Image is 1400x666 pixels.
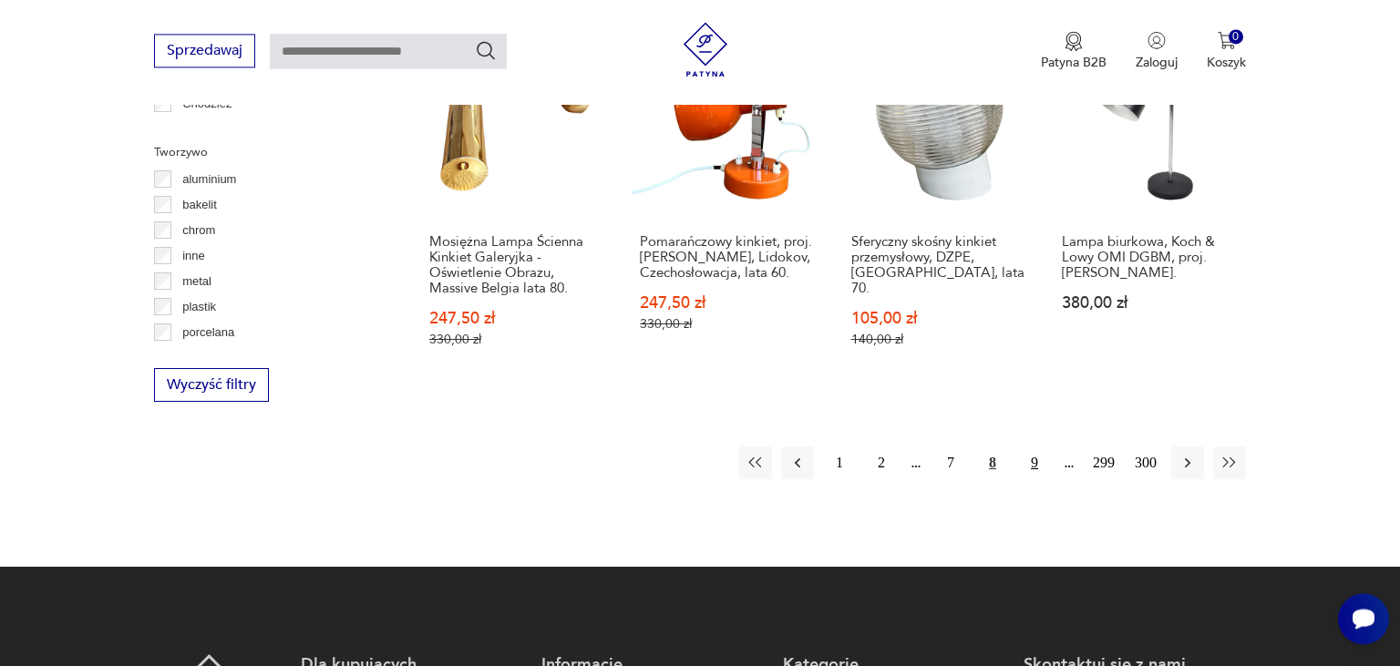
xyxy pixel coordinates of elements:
[1207,54,1246,71] p: Koszyk
[1136,31,1178,71] button: Zaloguj
[1041,54,1107,71] p: Patyna B2B
[1218,31,1236,49] img: Ikona koszyka
[678,22,733,77] img: Patyna - sklep z meblami i dekoracjami vintage
[154,368,269,402] button: Wyczyść filtry
[182,195,217,215] p: bakelit
[640,234,816,281] h3: Pomarańczowy kinkiet, proj. [PERSON_NAME], Lidokov, Czechosłowacja, lata 60.
[182,272,211,292] p: metal
[632,27,824,383] a: SalePomarańczowy kinkiet, proj. J. Hurka, Lidokov, Czechosłowacja, lata 60.Pomarańczowy kinkiet, ...
[1062,234,1238,281] h3: Lampa biurkowa, Koch & Lowy OMI DGBM, proj. [PERSON_NAME].
[1338,593,1389,644] iframe: Smartsupp widget button
[182,246,205,266] p: inne
[475,39,497,61] button: Szukaj
[843,27,1035,383] a: SaleSferyczny skośny kinkiet przemysłowy, DZPE, Polska, lata 70.Sferyczny skośny kinkiet przemysł...
[1136,54,1178,71] p: Zaloguj
[182,323,234,343] p: porcelana
[640,295,816,311] p: 247,50 zł
[1129,446,1162,479] button: 300
[429,332,605,347] p: 330,00 zł
[182,169,236,190] p: aluminium
[182,119,228,139] p: Ćmielów
[1018,446,1051,479] button: 9
[154,34,255,67] button: Sprzedawaj
[182,348,221,368] p: porcelit
[851,332,1027,347] p: 140,00 zł
[934,446,967,479] button: 7
[1041,31,1107,71] a: Ikona medaluPatyna B2B
[976,446,1009,479] button: 8
[429,234,605,296] h3: Mosiężna Lampa Ścienna Kinkiet Galeryjka - Oświetlenie Obrazu, Massive Belgia lata 80.
[1062,295,1238,311] p: 380,00 zł
[421,27,613,383] a: SaleMosiężna Lampa Ścienna Kinkiet Galeryjka - Oświetlenie Obrazu, Massive Belgia lata 80.Mosiężn...
[154,142,377,162] p: Tworzywo
[1054,27,1246,383] a: Lampa biurkowa, Koch & Lowy OMI DGBM, proj. Otto Meintzer.Lampa biurkowa, Koch & Lowy OMI DGBM, p...
[154,46,255,58] a: Sprzedawaj
[429,311,605,326] p: 247,50 zł
[1148,31,1166,49] img: Ikonka użytkownika
[851,311,1027,326] p: 105,00 zł
[1207,31,1246,71] button: 0Koszyk
[851,234,1027,296] h3: Sferyczny skośny kinkiet przemysłowy, DZPE, [GEOGRAPHIC_DATA], lata 70.
[1041,31,1107,71] button: Patyna B2B
[823,446,856,479] button: 1
[1229,29,1244,45] div: 0
[182,297,216,317] p: plastik
[640,316,816,332] p: 330,00 zł
[182,220,215,241] p: chrom
[865,446,898,479] button: 2
[1087,446,1120,479] button: 299
[1065,31,1083,51] img: Ikona medalu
